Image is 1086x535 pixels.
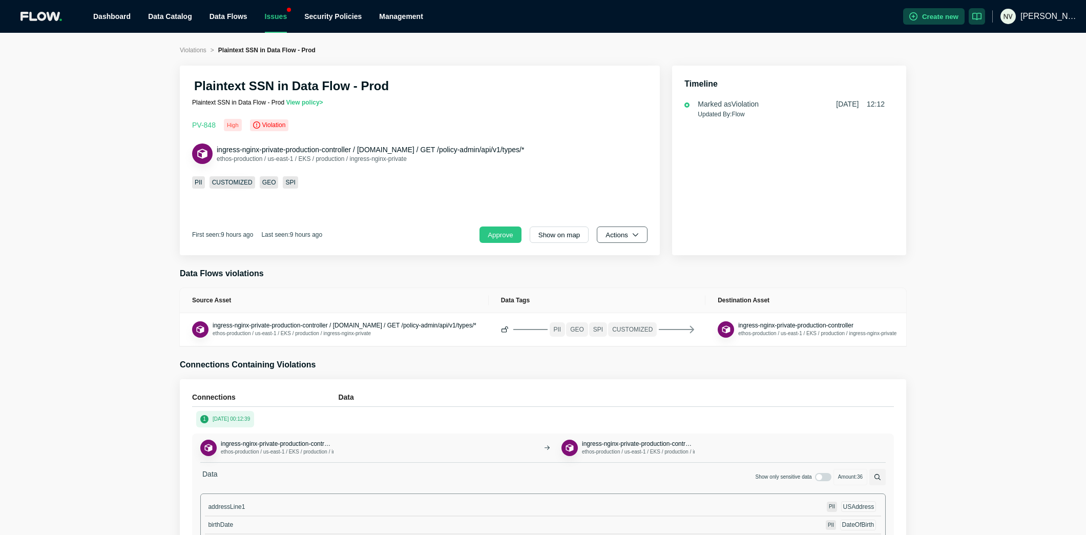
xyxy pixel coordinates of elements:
span: PII [828,522,834,528]
button: 1[DATE] 00:12:39 [196,411,254,427]
span: Violations [180,47,206,54]
span: GEO [566,322,588,337]
span: GEO [260,176,279,189]
span: Show only sensitive data [756,473,812,481]
img: Application [721,324,732,335]
button: Show on map [530,227,589,243]
a: View policy> [286,99,323,106]
span: PV- 848 [192,121,216,129]
span: addressLine1 [208,503,245,510]
span: ethos-production / us-east-1 / EKS / production / ingress-nginx-private [213,331,371,336]
span: ingress-nginx-private-production-controller / [DOMAIN_NAME] / GET /policy-admin/api/v1/types/* [213,322,476,329]
img: ApiEndpoint [196,147,209,160]
span: Plaintext SSN in Data Flow - Prod [218,47,316,54]
span: 1 [200,415,208,423]
img: ApiEndpoint [203,443,214,454]
img: 41fc20af0c1cf4c054f3615801c6e28a [1000,9,1016,24]
li: > [211,45,214,55]
span: birthDate [208,521,233,528]
div: Applicationingress-nginx-private-production-controllerethos-production / us-east-1 / EKS / produc... [561,440,695,456]
a: Security Policies [304,12,362,20]
div: ApiEndpointingress-nginx-private-production-controller / [DOMAIN_NAME] / GET /policy-admin/api/v1... [200,434,886,462]
span: SPI [589,322,607,337]
span: DateOfBirth [842,521,874,528]
button: Application [718,321,734,338]
button: Approve [479,227,521,243]
button: ApiEndpoint [192,321,208,338]
a: Data Catalog [148,12,192,20]
span: Amount: 36 [833,469,867,485]
h5: Data [338,392,894,403]
button: ApiEndpoint [200,440,217,456]
p: Updated By: Flow [698,109,885,119]
div: ApiEndpointingress-nginx-private-production-controller / [DOMAIN_NAME] / GET /policy-admin/api/v1... [192,143,524,164]
span: PII [829,504,835,509]
button: ingress-nginx-private-production-controller [582,440,695,448]
h2: Plaintext SSN in Data Flow - Prod [194,78,389,94]
div: Violation [250,119,289,131]
th: Destination Asset [705,288,906,313]
span: ingress-nginx-private-production-controller [738,322,853,329]
img: ApiEndpoint [195,324,206,335]
div: Marked as Violation [698,99,759,109]
div: ConnectionsData [192,392,894,406]
span: ingress-nginx-private-production-controller / [DOMAIN_NAME] / GET /policy-admin/api/v1/types/* [221,440,485,447]
button: Actions [597,227,648,243]
span: PII [192,176,205,189]
span: ethos-production / us-east-1 / EKS / production / ingress-nginx-private [582,449,740,455]
th: Source Asset [180,288,489,313]
div: 9 hours ago [290,231,322,239]
h3: Timeline [684,78,894,90]
div: Applicationingress-nginx-private-production-controllerethos-production / us-east-1 / EKS / produc... [718,321,882,338]
button: ingress-nginx-private-production-controller / [DOMAIN_NAME] / GET /policy-admin/api/v1/types/* [217,145,524,155]
h5: Connections [192,392,338,403]
button: ingress-nginx-private-production-controller / [DOMAIN_NAME] / GET /policy-admin/api/v1/types/* [213,321,476,330]
h3: Data Flows violations [180,267,906,280]
button: ingress-nginx-private-production-controller / [DOMAIN_NAME] / GET /policy-admin/api/v1/types/* [221,440,333,448]
div: ApiEndpointingress-nginx-private-production-controller / [DOMAIN_NAME] / GET /policy-admin/api/v1... [192,321,476,338]
button: Application [561,440,578,456]
span: Data [200,469,220,485]
p: [DATE] 00:12:39 [213,415,250,423]
span: Last seen: [261,231,322,238]
button: Create new [903,8,965,25]
span: First seen: [192,231,253,238]
div: ApiEndpointingress-nginx-private-production-controller / [DOMAIN_NAME] / GET /policy-admin/api/v1... [200,440,333,456]
a: Dashboard [93,12,131,20]
p: Plaintext SSN in Data Flow - Prod [192,98,466,107]
button: ApiEndpoint [192,143,213,164]
div: 9 hours ago [221,231,253,239]
span: ingress-nginx-private-production-controller [582,440,697,447]
span: USAddress [843,503,874,510]
span: ethos-production / us-east-1 / EKS / production / ingress-nginx-private [738,331,896,336]
th: Data Tags [489,288,706,313]
span: [DATE] 12:12 [836,99,885,109]
div: High [224,119,242,131]
button: ingress-nginx-private-production-controller [738,321,853,330]
span: ingress-nginx-private-production-controller / [DOMAIN_NAME] / GET /policy-admin/api/v1/types/* [217,146,524,154]
span: ethos-production / us-east-1 / EKS / production / ingress-nginx-private [217,155,407,162]
span: CUSTOMIZED [608,322,657,337]
span: CUSTOMIZED [210,176,255,189]
span: SPI [283,176,298,189]
span: ethos-production / us-east-1 / EKS / production / ingress-nginx-private [221,449,379,455]
img: Application [565,443,575,454]
span: PII [550,322,566,337]
h3: Connections Containing Violations [180,359,906,371]
span: Data Flows [210,12,247,20]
